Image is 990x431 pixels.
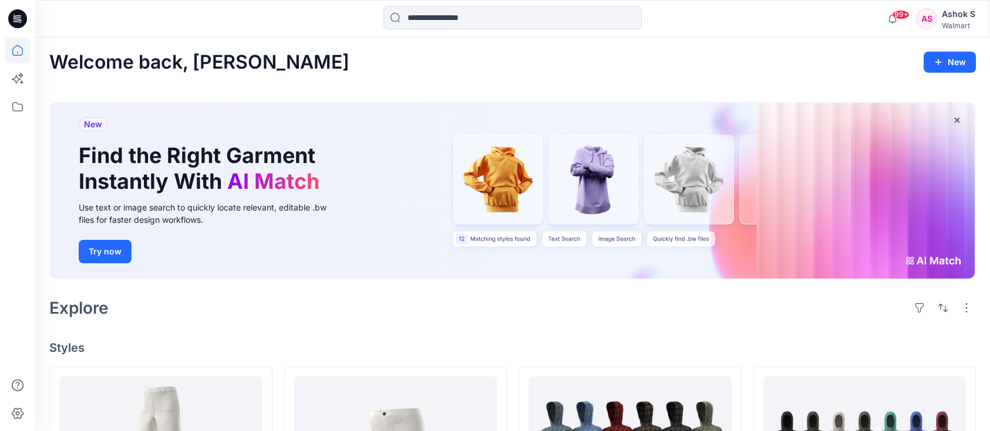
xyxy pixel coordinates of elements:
button: Try now [79,240,132,263]
button: New [924,52,976,73]
h2: Explore [49,298,109,317]
h4: Styles [49,341,976,355]
span: 99+ [892,10,910,19]
span: AI Match [227,168,319,194]
h2: Welcome back, [PERSON_NAME] [49,52,349,73]
span: New [84,117,102,131]
div: Ashok S [942,7,975,21]
div: Walmart [942,21,975,30]
div: AS [916,8,937,29]
h1: Find the Right Garment Instantly With [79,143,325,194]
div: Use text or image search to quickly locate relevant, editable .bw files for faster design workflows. [79,201,343,226]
